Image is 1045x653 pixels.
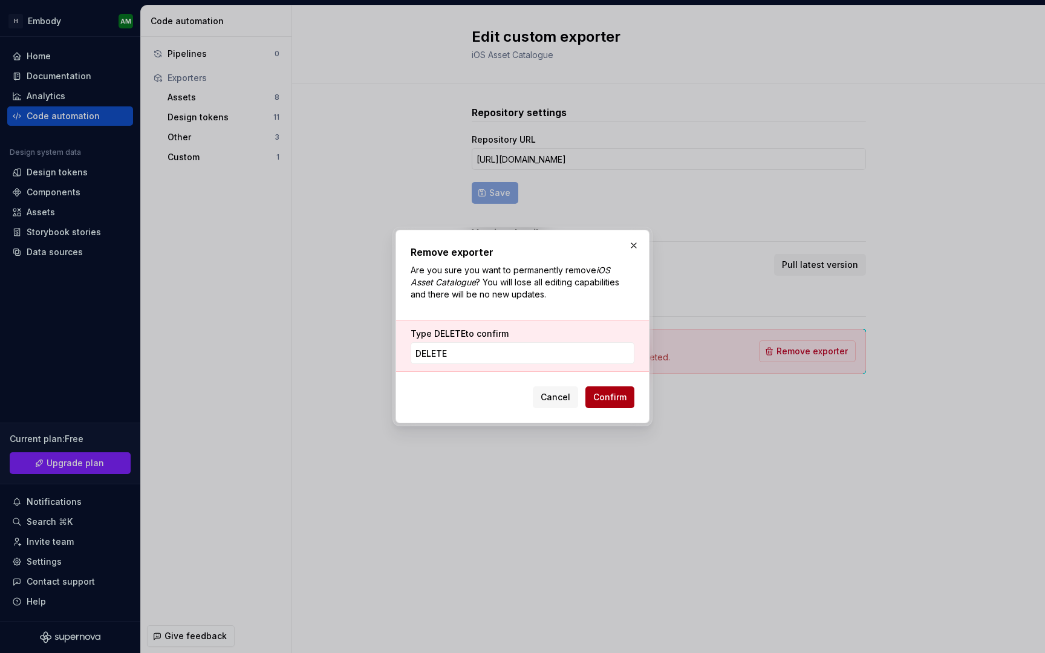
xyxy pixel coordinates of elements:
[585,386,634,408] button: Confirm
[411,328,509,340] label: Type to confirm
[411,264,634,301] p: Are you sure you want to permanently remove ? You will lose all editing capabilities and there wi...
[533,386,578,408] button: Cancel
[411,342,634,364] input: Delete
[541,391,570,403] span: Cancel
[434,328,466,339] span: Delete
[593,391,627,403] span: Confirm
[411,245,634,259] h2: Remove exporter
